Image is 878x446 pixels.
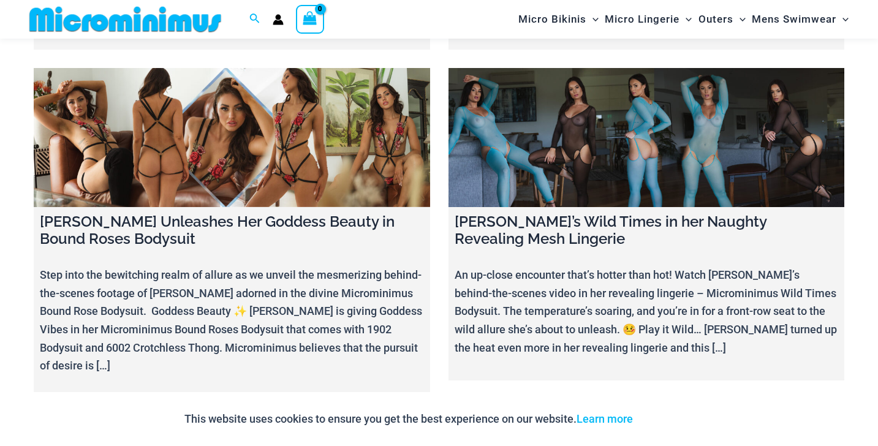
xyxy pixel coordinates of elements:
[698,4,733,35] span: Outers
[455,266,839,357] p: An up-close encounter that’s hotter than hot! Watch [PERSON_NAME]’s behind-the-scenes video in he...
[602,4,695,35] a: Micro LingerieMenu ToggleMenu Toggle
[40,213,424,249] h4: [PERSON_NAME] Unleashes Her Goddess Beauty in Bound Roses Bodysuit
[184,410,633,428] p: This website uses cookies to ensure you get the best experience on our website.
[273,14,284,25] a: Account icon link
[586,4,599,35] span: Menu Toggle
[518,4,586,35] span: Micro Bikinis
[752,4,836,35] span: Mens Swimwear
[515,4,602,35] a: Micro BikinisMenu ToggleMenu Toggle
[695,4,749,35] a: OutersMenu ToggleMenu Toggle
[25,6,226,33] img: MM SHOP LOGO FLAT
[40,266,424,375] p: Step into the bewitching realm of allure as we unveil the mesmerizing behind-the-scenes footage o...
[577,412,633,425] a: Learn more
[455,213,839,249] h4: [PERSON_NAME]’s Wild Times in her Naughty Revealing Mesh Lingerie
[836,4,849,35] span: Menu Toggle
[249,12,260,27] a: Search icon link
[34,68,430,207] a: Tamika Unleashes Her Goddess Beauty in Bound Roses Bodysuit
[749,4,852,35] a: Mens SwimwearMenu ToggleMenu Toggle
[296,5,324,33] a: View Shopping Cart, empty
[733,4,746,35] span: Menu Toggle
[679,4,692,35] span: Menu Toggle
[513,2,853,37] nav: Site Navigation
[642,404,694,434] button: Accept
[448,68,845,207] a: Heather’s Wild Times in her Naughty Revealing Mesh Lingerie
[605,4,679,35] span: Micro Lingerie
